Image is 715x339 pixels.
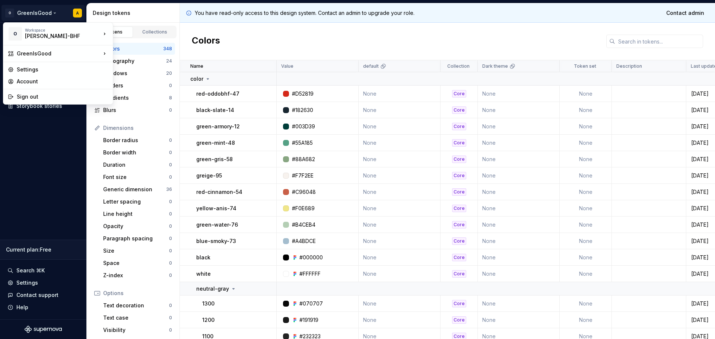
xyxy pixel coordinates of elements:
div: Settings [17,66,108,73]
div: O [9,27,22,41]
div: GreenIsGood [17,50,101,57]
div: Account [17,78,108,85]
div: Workspace [25,28,101,32]
div: [PERSON_NAME]-BHF [25,32,88,40]
div: Sign out [17,93,108,100]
